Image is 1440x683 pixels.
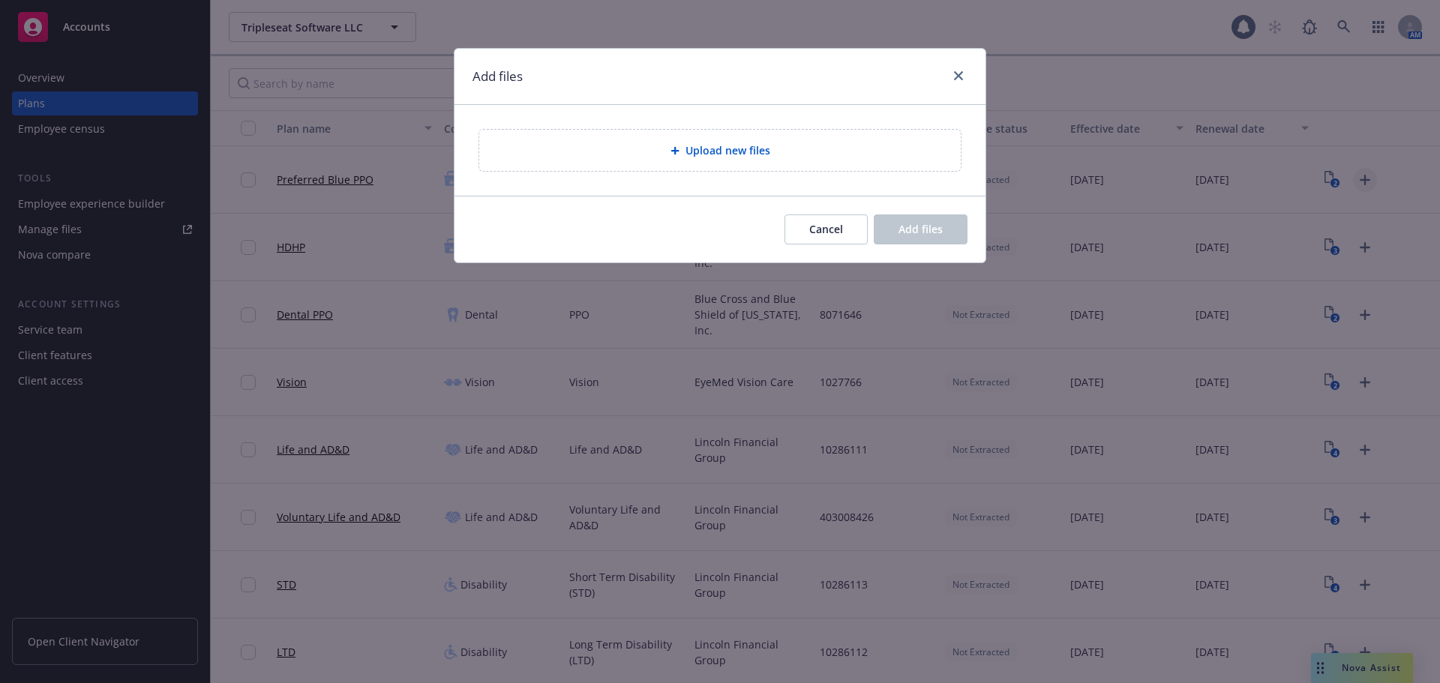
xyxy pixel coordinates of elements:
a: close [949,67,967,85]
span: Upload new files [685,142,770,158]
button: Add files [874,214,967,244]
span: Add files [898,222,943,236]
button: Cancel [784,214,868,244]
div: Upload new files [478,129,961,172]
h1: Add files [472,67,523,86]
span: Cancel [809,222,843,236]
